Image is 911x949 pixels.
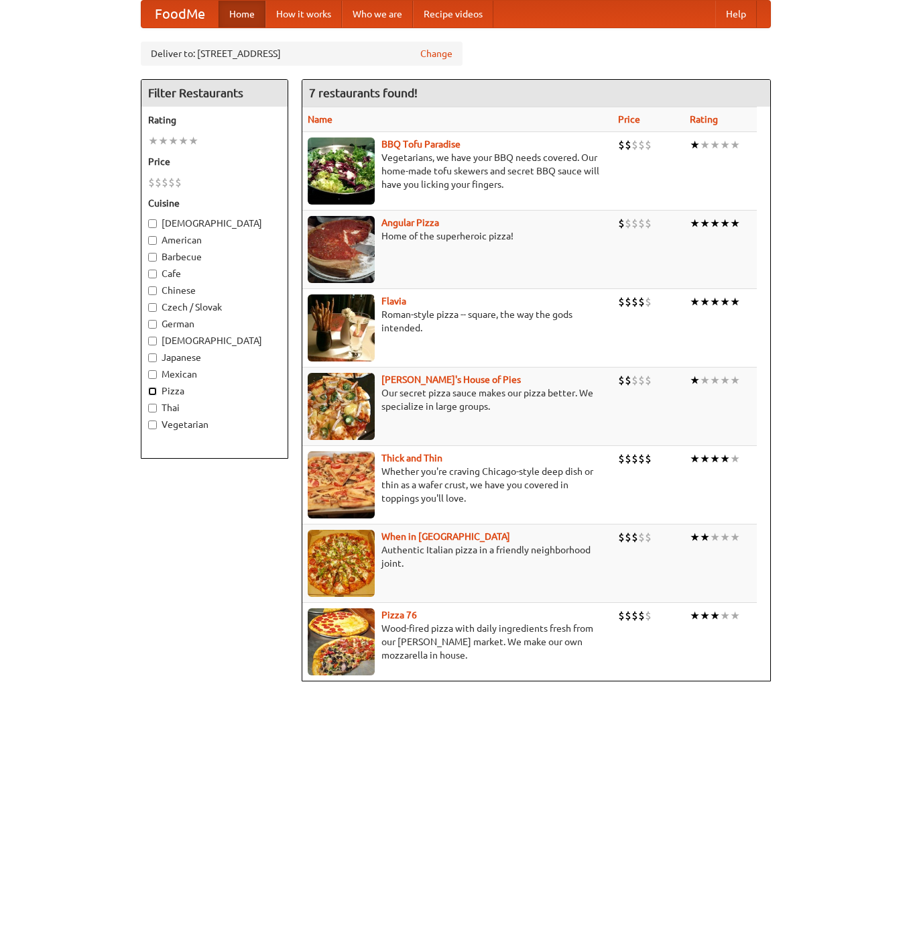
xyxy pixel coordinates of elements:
[148,401,281,414] label: Thai
[625,216,631,231] li: $
[638,216,645,231] li: $
[720,608,730,623] li: ★
[148,219,157,228] input: [DEMOGRAPHIC_DATA]
[638,373,645,388] li: $
[308,465,608,505] p: Whether you're craving Chicago-style deep dish or thin as a wafer crust, we have you covered in t...
[148,197,281,210] h5: Cuisine
[148,217,281,230] label: [DEMOGRAPHIC_DATA]
[148,236,157,245] input: American
[715,1,757,27] a: Help
[308,386,608,413] p: Our secret pizza sauce makes our pizza better. We specialize in large groups.
[690,137,700,152] li: ★
[720,530,730,545] li: ★
[700,451,710,466] li: ★
[618,294,625,309] li: $
[710,373,720,388] li: ★
[148,253,157,262] input: Barbecue
[141,1,219,27] a: FoodMe
[148,155,281,168] h5: Price
[631,137,638,152] li: $
[730,216,740,231] li: ★
[148,387,157,396] input: Pizza
[730,608,740,623] li: ★
[148,113,281,127] h5: Rating
[710,608,720,623] li: ★
[700,530,710,545] li: ★
[618,451,625,466] li: $
[700,216,710,231] li: ★
[148,267,281,280] label: Cafe
[308,451,375,518] img: thick.jpg
[730,530,740,545] li: ★
[381,139,461,150] a: BBQ Tofu Paradise
[730,373,740,388] li: ★
[148,317,281,331] label: German
[141,42,463,66] div: Deliver to: [STREET_ADDRESS]
[168,133,178,148] li: ★
[148,384,281,398] label: Pizza
[178,133,188,148] li: ★
[625,530,631,545] li: $
[730,137,740,152] li: ★
[168,175,175,190] li: $
[700,373,710,388] li: ★
[645,294,652,309] li: $
[618,114,640,125] a: Price
[148,175,155,190] li: $
[148,337,157,345] input: [DEMOGRAPHIC_DATA]
[631,373,638,388] li: $
[148,233,281,247] label: American
[690,294,700,309] li: ★
[381,453,442,463] b: Thick and Thin
[710,451,720,466] li: ★
[148,286,157,295] input: Chinese
[308,373,375,440] img: luigis.jpg
[148,368,281,381] label: Mexican
[148,418,281,431] label: Vegetarian
[710,530,720,545] li: ★
[148,370,157,379] input: Mexican
[308,530,375,597] img: wheninrome.jpg
[308,114,332,125] a: Name
[690,373,700,388] li: ★
[638,530,645,545] li: $
[638,294,645,309] li: $
[645,451,652,466] li: $
[631,216,638,231] li: $
[381,531,510,542] a: When in [GEOGRAPHIC_DATA]
[690,451,700,466] li: ★
[308,137,375,205] img: tofuparadise.jpg
[308,229,608,243] p: Home of the superheroic pizza!
[645,137,652,152] li: $
[720,216,730,231] li: ★
[308,543,608,570] p: Authentic Italian pizza in a friendly neighborhood joint.
[420,47,452,60] a: Change
[645,608,652,623] li: $
[148,300,281,314] label: Czech / Slovak
[381,374,521,385] a: [PERSON_NAME]'s House of Pies
[381,217,439,228] b: Angular Pizza
[148,320,157,329] input: German
[638,137,645,152] li: $
[188,133,198,148] li: ★
[720,137,730,152] li: ★
[155,175,162,190] li: $
[148,133,158,148] li: ★
[308,151,608,191] p: Vegetarians, we have your BBQ needs covered. Our home-made tofu skewers and secret BBQ sauce will...
[631,530,638,545] li: $
[645,530,652,545] li: $
[141,80,288,107] h4: Filter Restaurants
[638,608,645,623] li: $
[381,610,417,620] a: Pizza 76
[690,216,700,231] li: ★
[625,608,631,623] li: $
[309,87,418,99] ng-pluralize: 7 restaurants found!
[625,373,631,388] li: $
[720,294,730,309] li: ★
[148,270,157,278] input: Cafe
[219,1,265,27] a: Home
[690,608,700,623] li: ★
